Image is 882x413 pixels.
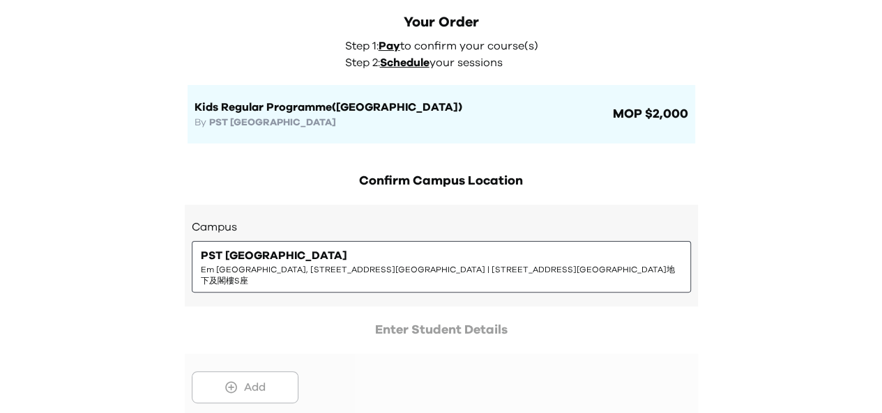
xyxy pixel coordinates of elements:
h3: Campus [192,219,691,235]
div: Your Order [188,13,695,32]
h1: Kids Regular Programme([GEOGRAPHIC_DATA]) [195,99,610,116]
span: PST [GEOGRAPHIC_DATA] [209,118,336,127]
span: PST [GEOGRAPHIC_DATA] [201,247,347,264]
h2: Confirm Campus Location [185,171,698,191]
p: Step 1: to confirm your course(s) [345,38,546,54]
span: MOP $2,000 [610,104,688,124]
span: Schedule [380,57,429,68]
span: Pay [379,40,400,52]
p: Step 2: your sessions [345,54,546,71]
h3: By [195,116,610,130]
span: Em [GEOGRAPHIC_DATA], [STREET_ADDRESS][GEOGRAPHIC_DATA] | [STREET_ADDRESS][GEOGRAPHIC_DATA]地下及閣樓S座 [201,264,682,286]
